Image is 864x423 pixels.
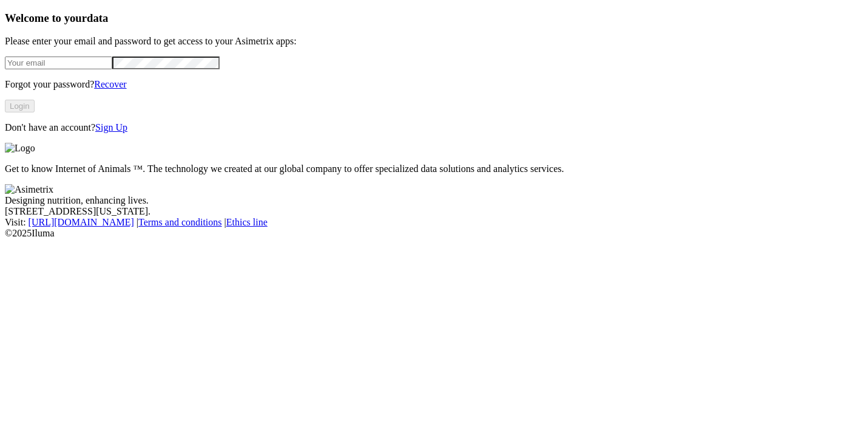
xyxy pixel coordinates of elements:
[5,79,859,90] p: Forgot your password?
[5,122,859,133] p: Don't have an account?
[5,36,859,47] p: Please enter your email and password to get access to your Asimetrix apps:
[5,184,53,195] img: Asimetrix
[5,143,35,154] img: Logo
[5,57,112,69] input: Your email
[87,12,108,24] span: data
[5,228,859,239] div: © 2025 Iluma
[94,79,126,89] a: Recover
[5,195,859,206] div: Designing nutrition, enhancing lives.
[5,206,859,217] div: [STREET_ADDRESS][US_STATE].
[226,217,268,227] a: Ethics line
[138,217,222,227] a: Terms and conditions
[29,217,134,227] a: [URL][DOMAIN_NAME]
[5,217,859,228] div: Visit : | |
[5,100,35,112] button: Login
[5,163,859,174] p: Get to know Internet of Animals ™. The technology we created at our global company to offer speci...
[95,122,127,132] a: Sign Up
[5,12,859,25] h3: Welcome to your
